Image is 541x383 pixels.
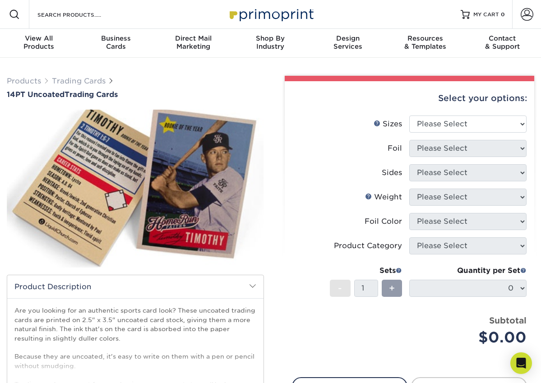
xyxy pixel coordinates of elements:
[7,77,41,85] a: Products
[309,34,386,51] div: Services
[7,90,264,99] h1: Trading Cards
[386,34,463,42] span: Resources
[389,281,395,295] span: +
[386,34,463,51] div: & Templates
[501,11,505,18] span: 0
[382,167,402,178] div: Sides
[386,29,463,58] a: Resources& Templates
[7,100,264,277] img: 14PT Uncoated 01
[510,352,532,374] div: Open Intercom Messenger
[365,216,402,227] div: Foil Color
[7,90,65,99] span: 14PT Uncoated
[464,34,541,51] div: & Support
[292,81,527,115] div: Select your options:
[226,5,316,24] img: Primoprint
[232,34,309,51] div: Industry
[334,240,402,251] div: Product Category
[155,29,232,58] a: Direct MailMarketing
[489,315,527,325] strong: Subtotal
[409,265,527,276] div: Quantity per Set
[52,77,106,85] a: Trading Cards
[374,119,402,129] div: Sizes
[365,192,402,203] div: Weight
[7,90,264,99] a: 14PT UncoatedTrading Cards
[416,327,527,348] div: $0.00
[77,34,154,42] span: Business
[2,355,77,380] iframe: Google Customer Reviews
[309,29,386,58] a: DesignServices
[464,29,541,58] a: Contact& Support
[155,34,232,42] span: Direct Mail
[7,275,264,298] h2: Product Description
[77,29,154,58] a: BusinessCards
[155,34,232,51] div: Marketing
[309,34,386,42] span: Design
[464,34,541,42] span: Contact
[473,11,499,18] span: MY CART
[330,265,402,276] div: Sets
[232,29,309,58] a: Shop ByIndustry
[388,143,402,154] div: Foil
[232,34,309,42] span: Shop By
[37,9,125,20] input: SEARCH PRODUCTS.....
[77,34,154,51] div: Cards
[338,281,342,295] span: -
